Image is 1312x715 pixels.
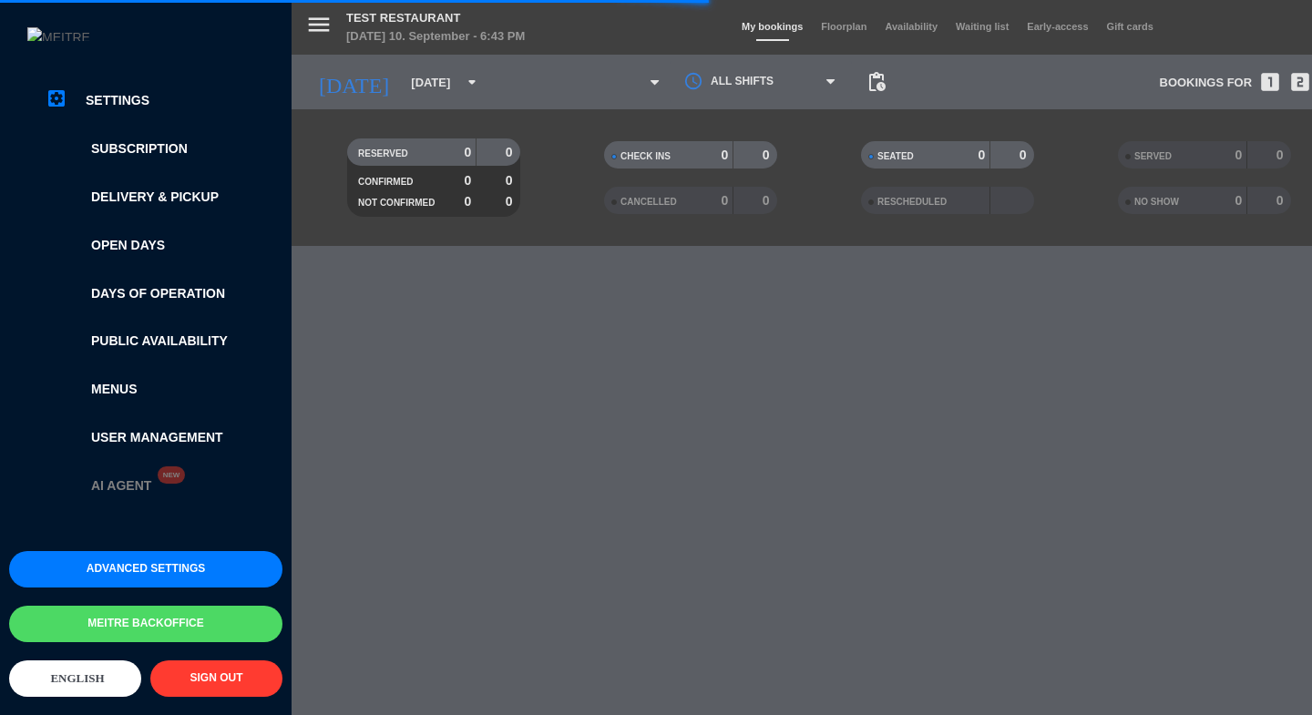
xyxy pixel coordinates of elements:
button: Meitre backoffice [9,606,282,642]
span: English [46,671,104,685]
a: Subscription [46,138,282,159]
a: Public availability [46,331,282,352]
img: MEITRE [27,27,90,41]
a: Delivery & Pickup [46,187,282,208]
button: Advanced settings [9,551,282,587]
i: settings_applications [46,87,67,109]
div: New [158,466,186,484]
a: Menus [46,379,282,400]
a: Settings [46,89,282,111]
a: Days of operation [46,283,282,304]
a: Open Days [46,235,282,256]
a: User Management [46,427,282,448]
button: SIGN OUT [150,660,282,697]
a: AI AgentNew [46,475,151,496]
